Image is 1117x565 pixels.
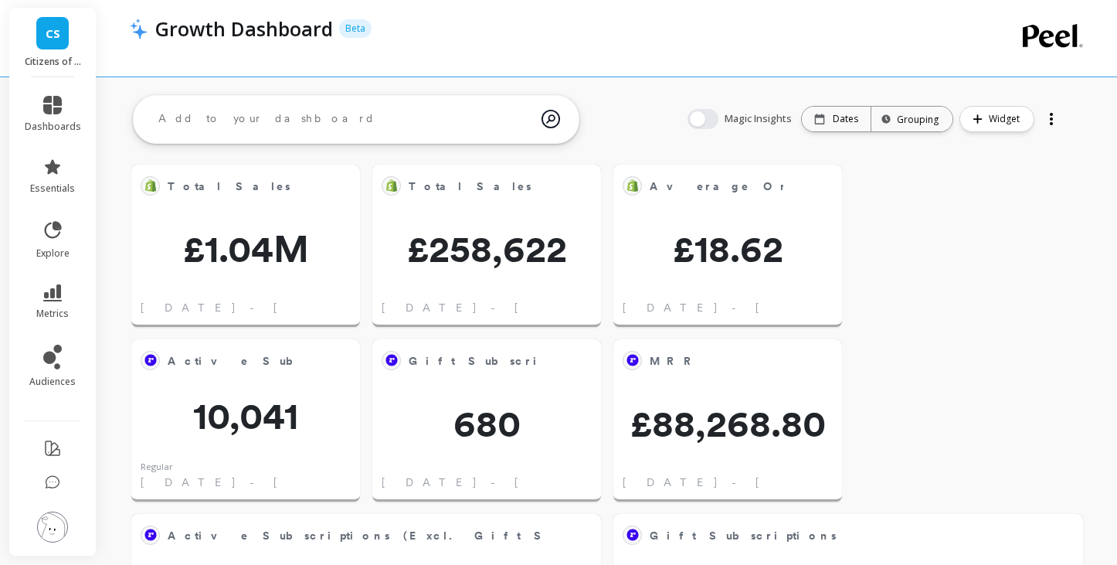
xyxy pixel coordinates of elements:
span: £18.62 [613,230,842,267]
span: Active Subscriptions (Excl. Gift Subscriptions) [168,525,542,546]
span: [DATE] - [DATE] [623,300,852,315]
span: £88,268.80 [613,405,842,442]
div: Regular [141,461,173,474]
span: 680 [372,405,601,442]
span: [DATE] - [DATE] [623,475,852,490]
span: £258,622 [372,230,601,267]
img: header icon [130,18,148,39]
p: Citizens of Soil [25,56,81,68]
span: audiences [29,376,76,388]
span: essentials [30,182,75,195]
span: Widget [989,111,1024,127]
span: Average Order Value [650,179,882,195]
span: Total Sales [168,179,290,195]
span: £1.04M [131,230,360,267]
div: Grouping [885,112,939,127]
span: [DATE] - [DATE] [382,300,611,315]
p: Growth Dashboard [155,15,333,42]
p: Dates [833,113,858,125]
span: explore [36,247,70,260]
span: [DATE] - [DATE] [382,475,611,490]
span: MRR [650,350,783,372]
span: Total Sales [168,175,301,197]
span: Gift Subscriptions [650,528,837,544]
span: Average Order Value [650,175,783,197]
span: Gift Subscriptions [409,350,542,372]
img: profile picture [37,512,68,543]
span: metrics [36,308,69,320]
span: Total Sales (Non-club) [409,179,648,195]
span: Active Subscriptions (Excl. Gift Subscriptions) [168,350,301,372]
span: Active Subscriptions (Excl. Gift Subscriptions) [168,528,667,544]
img: magic search icon [542,98,560,140]
span: Gift Subscriptions [650,525,1024,546]
span: Magic Insights [725,111,795,127]
span: [DATE] - [DATE] [141,475,370,490]
span: dashboards [25,121,81,133]
span: Total Sales (Non-club) [409,175,542,197]
span: MRR [650,353,701,369]
span: Gift Subscriptions [409,353,596,369]
span: CS [46,25,60,43]
span: [DATE] - [DATE] [141,300,370,315]
span: Active Subscriptions (Excl. Gift Subscriptions) [168,353,667,369]
p: Beta [339,19,372,38]
span: 10,041 [131,397,360,434]
button: Widget [959,106,1034,132]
